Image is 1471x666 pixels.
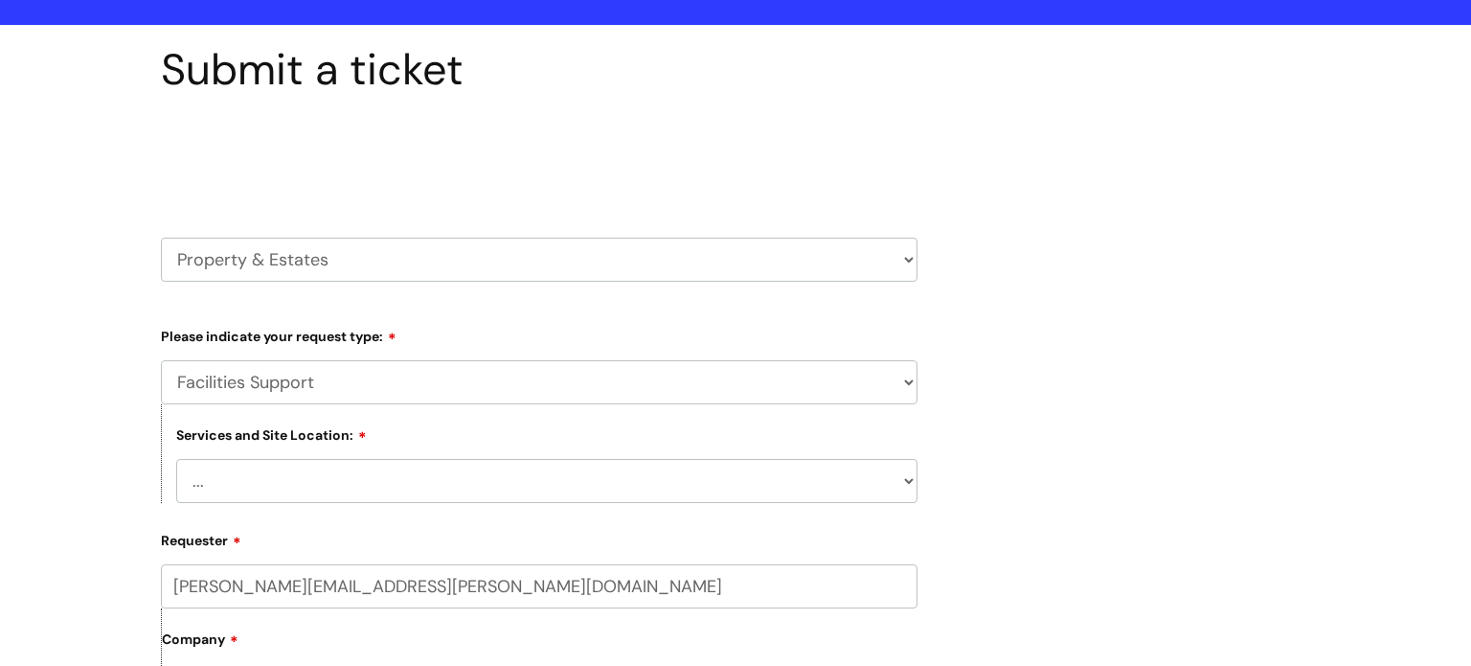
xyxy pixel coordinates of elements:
[161,322,917,345] label: Please indicate your request type:
[161,140,917,175] h2: Select issue type
[161,526,917,549] label: Requester
[161,564,917,609] input: Email
[176,425,367,444] label: Services and Site Location:
[161,44,917,96] h1: Submit a ticket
